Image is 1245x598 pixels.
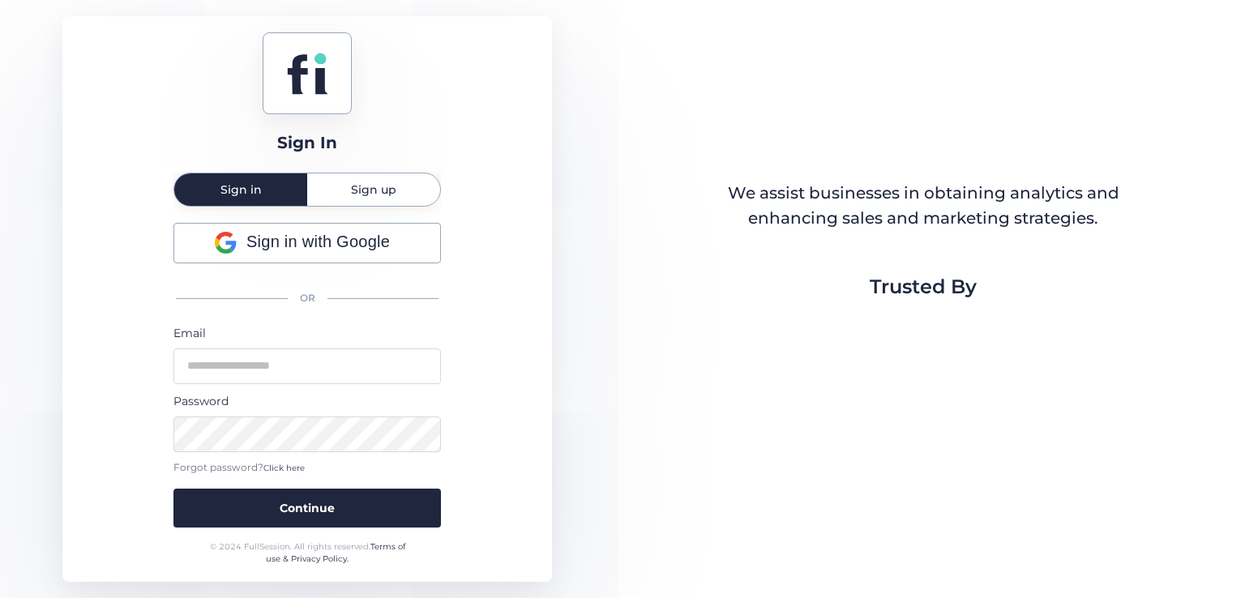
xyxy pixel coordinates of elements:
[173,324,441,342] div: Email
[266,541,405,565] a: Terms of use & Privacy Policy.
[203,540,413,566] div: © 2024 FullSession. All rights reserved.
[173,392,441,410] div: Password
[173,281,441,316] div: OR
[870,271,977,302] span: Trusted By
[173,489,441,528] button: Continue
[709,181,1137,232] div: We assist businesses in obtaining analytics and enhancing sales and marketing strategies.
[351,184,396,195] span: Sign up
[280,499,335,517] span: Continue
[277,130,337,156] div: Sign In
[173,460,441,476] div: Forgot password?
[263,463,305,473] span: Click here
[246,229,390,254] span: Sign in with Google
[220,184,262,195] span: Sign in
